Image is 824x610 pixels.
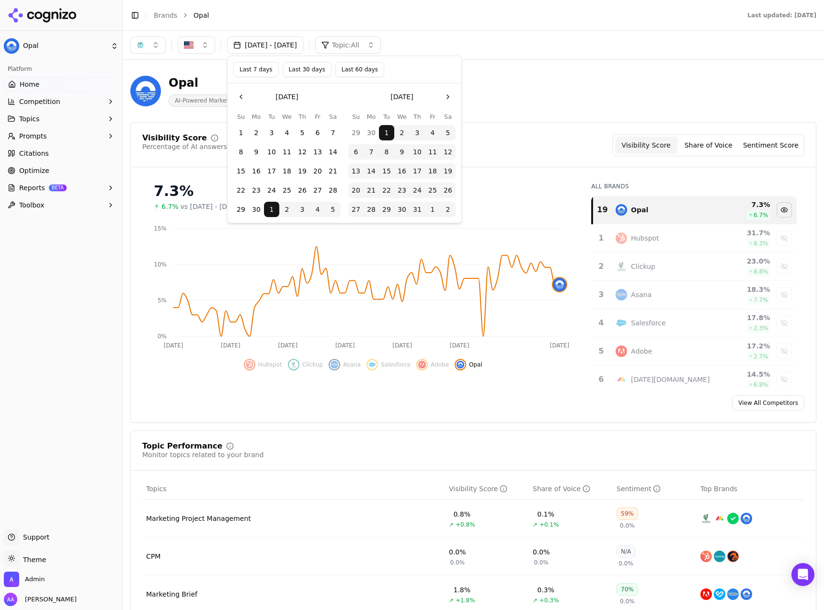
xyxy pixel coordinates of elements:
img: asana [727,588,739,600]
nav: breadcrumb [154,11,728,20]
a: Citations [4,146,118,161]
span: [PERSON_NAME] [21,595,77,604]
img: opal [457,361,464,368]
span: Adobe [431,361,449,368]
button: Show adobe data [416,359,449,370]
span: Citations [19,149,49,158]
a: Brands [154,12,177,19]
table: July 2025 [348,112,456,217]
tspan: 0% [158,333,167,340]
button: Visibility Score [615,137,677,154]
button: Thursday, July 17th, 2025, selected [410,163,425,179]
tr: 3asanaAsana18.3%7.7%Show asana data [592,281,797,309]
div: Sentiment [617,484,661,494]
button: Show asana data [777,287,792,302]
button: Tuesday, July 15th, 2025, selected [379,163,394,179]
th: Thursday [410,112,425,121]
div: 7.3% [154,183,572,200]
span: Opal [23,42,107,50]
span: 6.8 % [754,381,768,389]
button: Saturday, July 19th, 2025, selected [440,163,456,179]
button: Prompts [4,128,118,144]
div: Topic Performance [142,442,222,450]
button: Friday, July 25th, 2025, selected [425,183,440,198]
tspan: 10% [154,261,167,268]
img: asana [616,289,627,300]
img: Admin [4,572,19,587]
th: Wednesday [394,112,410,121]
span: Admin [25,575,45,584]
button: Wednesday, July 9th, 2025, selected [394,144,410,160]
span: 8.8 % [754,268,768,276]
div: 0.0% [449,547,466,557]
div: Clickup [631,262,655,271]
button: Toolbox [4,197,118,213]
div: Opal [631,205,648,215]
a: CPM [146,552,160,561]
div: 0.8% [454,509,471,519]
img: salesforce [616,317,627,329]
img: opal [741,513,752,524]
span: vs [DATE] - [DATE] [181,202,242,211]
img: Alp Aysan [4,593,17,606]
button: Tuesday, July 22nd, 2025, selected [379,183,394,198]
button: Sunday, June 29th, 2025 [348,125,364,140]
img: wrike [727,513,739,524]
div: 7.3 % [718,200,770,209]
th: Sunday [348,112,364,121]
a: Marketing Brief [146,589,197,599]
div: Visibility Score [449,484,507,494]
span: Topics [19,114,40,124]
a: Optimize [4,163,118,178]
button: Thursday, June 12th, 2025 [295,144,310,160]
button: Friday, June 27th, 2025 [310,183,325,198]
span: Topic: All [332,40,359,50]
button: Sunday, July 13th, 2025, selected [348,163,364,179]
div: Hubspot [631,233,659,243]
button: Show asana data [329,359,361,370]
th: Tuesday [264,112,279,121]
div: Visibility Score [142,134,207,142]
img: monday.com [714,513,725,524]
div: 0.1% [538,509,555,519]
span: 8.3 % [754,240,768,247]
span: 2.3 % [754,324,768,332]
th: Sunday [233,112,249,121]
th: Saturday [440,112,456,121]
div: 17.8 % [718,313,770,322]
button: Open user button [4,593,77,606]
button: Wednesday, July 2nd, 2025, selected [279,202,295,217]
button: Saturday, July 5th, 2025, selected [325,202,341,217]
div: All Brands [591,183,797,190]
img: hubspot [700,551,712,562]
a: Marketing Project Management [146,514,251,523]
button: Go to the Next Month [440,89,456,104]
span: Topics [146,484,167,494]
span: Hubspot [258,361,282,368]
div: Percentage of AI answers that mention your brand [142,142,312,151]
button: Tuesday, July 8th, 2025, selected [379,144,394,160]
tspan: [DATE] [221,342,240,349]
button: Show salesforce data [366,359,411,370]
button: Monday, June 16th, 2025 [249,163,264,179]
button: Friday, June 13th, 2025 [310,144,325,160]
th: shareOfVoice [529,478,613,500]
div: 1 [596,232,606,244]
button: Last 60 days [335,62,384,77]
tspan: [DATE] [450,342,469,349]
tr: 1hubspotHubspot31.7%8.3%Show hubspot data [592,224,797,253]
img: clickup [616,261,627,272]
span: Optimize [19,166,49,175]
button: Friday, June 20th, 2025 [310,163,325,179]
tspan: [DATE] [335,342,355,349]
button: Wednesday, June 18th, 2025 [279,163,295,179]
button: [DATE] - [DATE] [227,36,303,54]
button: Competition [4,94,118,109]
button: Saturday, June 28th, 2025 [325,183,341,198]
button: Monday, July 7th, 2025, selected [364,144,379,160]
button: Thursday, July 3rd, 2025, selected [410,125,425,140]
th: Monday [249,112,264,121]
button: Go to the Previous Month [233,89,249,104]
button: Show adobe data [777,344,792,359]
